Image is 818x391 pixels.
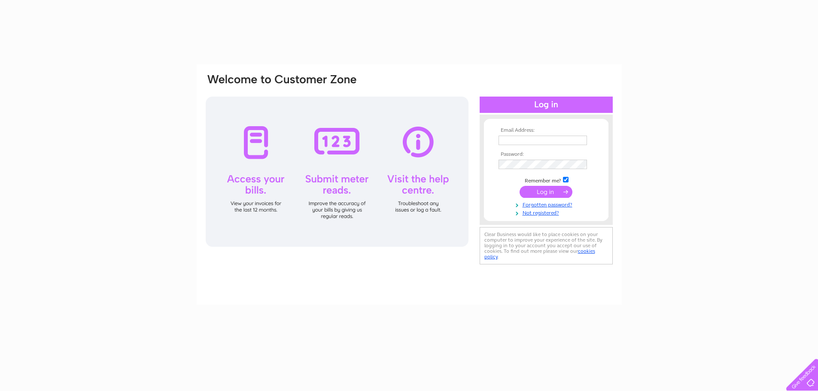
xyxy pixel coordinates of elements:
div: Clear Business would like to place cookies on your computer to improve your experience of the sit... [480,227,613,264]
a: Not registered? [499,208,596,216]
a: Forgotten password? [499,200,596,208]
th: Email Address: [496,127,596,133]
a: cookies policy [484,248,595,260]
th: Password: [496,152,596,158]
td: Remember me? [496,176,596,184]
input: Submit [520,186,572,198]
